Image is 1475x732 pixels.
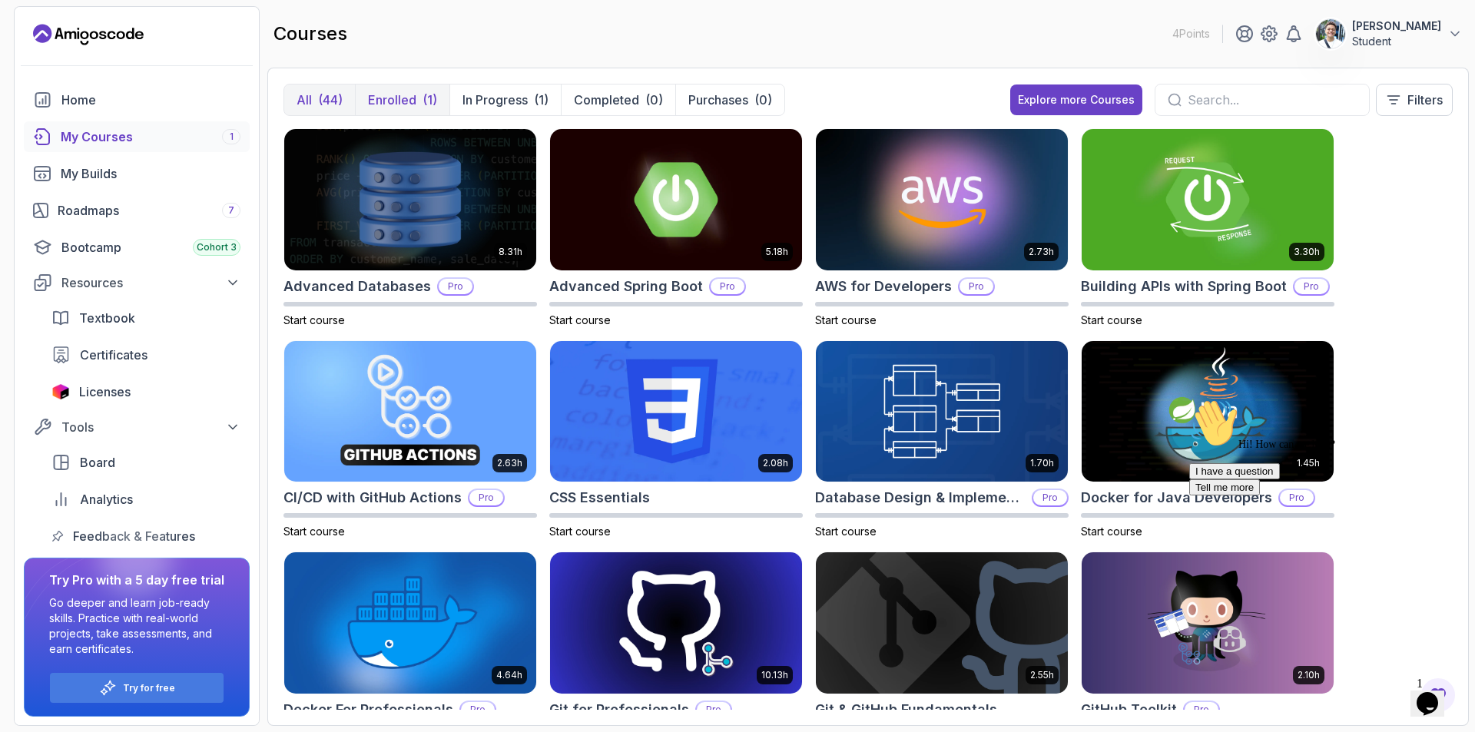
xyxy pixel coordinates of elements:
[763,457,788,469] p: 2.08h
[1082,341,1334,482] img: Docker for Java Developers card
[815,276,952,297] h2: AWS for Developers
[1081,487,1272,508] h2: Docker for Java Developers
[283,276,431,297] h2: Advanced Databases
[79,309,135,327] span: Textbook
[816,129,1068,270] img: AWS for Developers card
[1315,18,1463,49] button: user profile image[PERSON_NAME]Student
[24,232,250,263] a: bootcamp
[534,91,549,109] div: (1)
[61,238,240,257] div: Bootcamp
[51,384,70,399] img: jetbrains icon
[1082,552,1334,694] img: GitHub Toolkit card
[79,383,131,401] span: Licenses
[816,341,1068,482] img: Database Design & Implementation card
[197,241,237,253] span: Cohort 3
[24,413,250,441] button: Tools
[284,552,536,694] img: Docker For Professionals card
[549,525,611,538] span: Start course
[61,128,240,146] div: My Courses
[1185,702,1218,717] p: Pro
[766,246,788,258] p: 5.18h
[1081,699,1177,720] h2: GitHub Toolkit
[80,346,147,364] span: Certificates
[42,340,250,370] a: certificates
[1294,279,1328,294] p: Pro
[61,273,240,292] div: Resources
[1298,669,1320,681] p: 2.10h
[645,91,663,109] div: (0)
[1018,92,1135,108] div: Explore more Courses
[6,6,55,55] img: :wave:
[688,91,748,109] p: Purchases
[61,418,240,436] div: Tools
[73,527,195,545] span: Feedback & Features
[230,131,234,143] span: 1
[461,702,495,717] p: Pro
[574,91,639,109] p: Completed
[297,91,312,109] p: All
[1352,34,1441,49] p: Student
[273,22,347,46] h2: courses
[1352,18,1441,34] p: [PERSON_NAME]
[42,376,250,407] a: licenses
[561,84,675,115] button: Completed(0)
[549,313,611,326] span: Start course
[42,484,250,515] a: analytics
[1033,490,1067,505] p: Pro
[449,84,561,115] button: In Progress(1)
[368,91,416,109] p: Enrolled
[80,490,133,508] span: Analytics
[1082,129,1334,270] img: Building APIs with Spring Boot card
[284,84,355,115] button: All(44)
[283,313,345,326] span: Start course
[24,158,250,189] a: builds
[496,669,522,681] p: 4.64h
[283,699,453,720] h2: Docker For Professionals
[1029,246,1054,258] p: 2.73h
[1010,84,1142,115] button: Explore more Courses
[439,279,472,294] p: Pro
[816,552,1068,694] img: Git & GitHub Fundamentals card
[6,87,77,103] button: Tell me more
[754,91,772,109] div: (0)
[123,682,175,694] a: Try for free
[697,702,731,717] p: Pro
[6,71,97,87] button: I have a question
[815,487,1026,508] h2: Database Design & Implementation
[283,525,345,538] span: Start course
[61,91,240,109] div: Home
[815,525,877,538] span: Start course
[1081,313,1142,326] span: Start course
[1172,26,1210,41] p: 4 Points
[355,84,449,115] button: Enrolled(1)
[58,201,240,220] div: Roadmaps
[462,91,528,109] p: In Progress
[49,595,224,657] p: Go deeper and learn job-ready skills. Practice with real-world projects, take assessments, and ea...
[497,457,522,469] p: 2.63h
[815,313,877,326] span: Start course
[24,195,250,226] a: roadmaps
[318,91,343,109] div: (44)
[815,699,997,720] h2: Git & GitHub Fundamentals
[550,552,802,694] img: Git for Professionals card
[42,447,250,478] a: board
[1183,392,1460,663] iframe: chat widget
[550,129,802,270] img: Advanced Spring Boot card
[228,204,234,217] span: 7
[284,341,536,482] img: CI/CD with GitHub Actions card
[549,699,689,720] h2: Git for Professionals
[24,84,250,115] a: home
[80,453,115,472] span: Board
[499,246,522,258] p: 8.31h
[1407,91,1443,109] p: Filters
[550,341,802,482] img: CSS Essentials card
[6,6,283,103] div: 👋Hi! How can we help?I have a questionTell me more
[1030,669,1054,681] p: 2.55h
[549,276,703,297] h2: Advanced Spring Boot
[1081,525,1142,538] span: Start course
[469,490,503,505] p: Pro
[42,303,250,333] a: textbook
